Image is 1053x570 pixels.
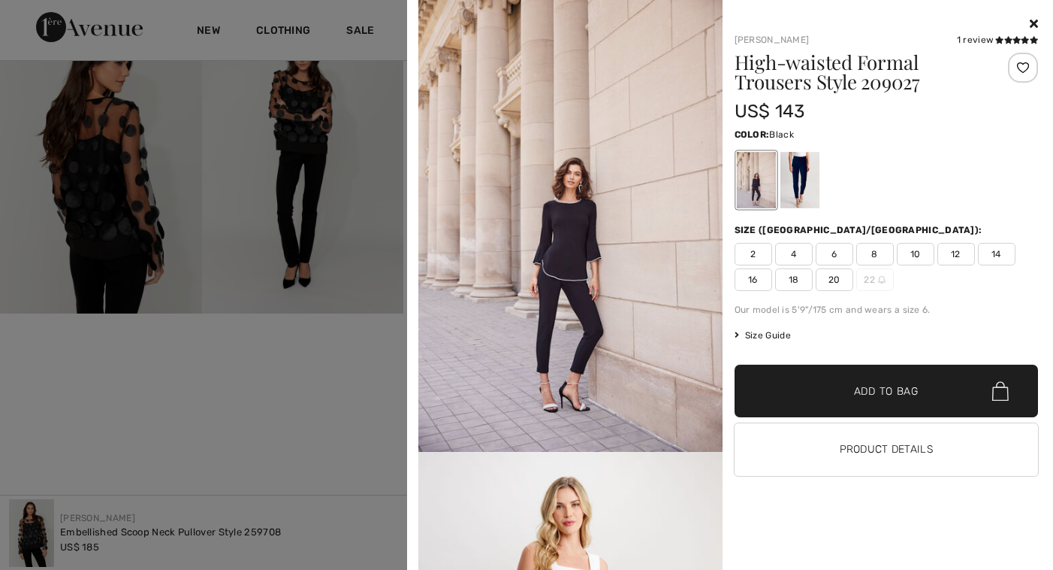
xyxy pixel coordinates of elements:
span: Help [35,11,65,24]
span: 12 [937,243,975,265]
div: 1 review [957,33,1038,47]
button: Add to Bag [735,365,1039,417]
div: Our model is 5'9"/175 cm and wears a size 6. [735,303,1039,317]
span: 6 [816,243,853,265]
div: Size ([GEOGRAPHIC_DATA]/[GEOGRAPHIC_DATA]): [735,223,985,237]
span: 4 [775,243,813,265]
span: 8 [856,243,894,265]
span: Black [769,129,794,140]
div: Midnight [780,152,819,208]
button: Product Details [735,423,1039,476]
span: US$ 143 [735,101,805,122]
span: Color: [735,129,770,140]
img: Bag.svg [992,381,1009,401]
div: Black [736,152,775,208]
span: 18 [775,268,813,291]
img: ring-m.svg [878,276,886,283]
span: 20 [816,268,853,291]
span: 14 [978,243,1015,265]
span: Size Guide [735,329,791,342]
span: 16 [735,268,772,291]
span: Add to Bag [854,384,919,399]
span: 2 [735,243,772,265]
h1: High-waisted Formal Trousers Style 209027 [735,53,988,92]
span: 10 [897,243,934,265]
a: [PERSON_NAME] [735,35,810,45]
span: 22 [856,268,894,291]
